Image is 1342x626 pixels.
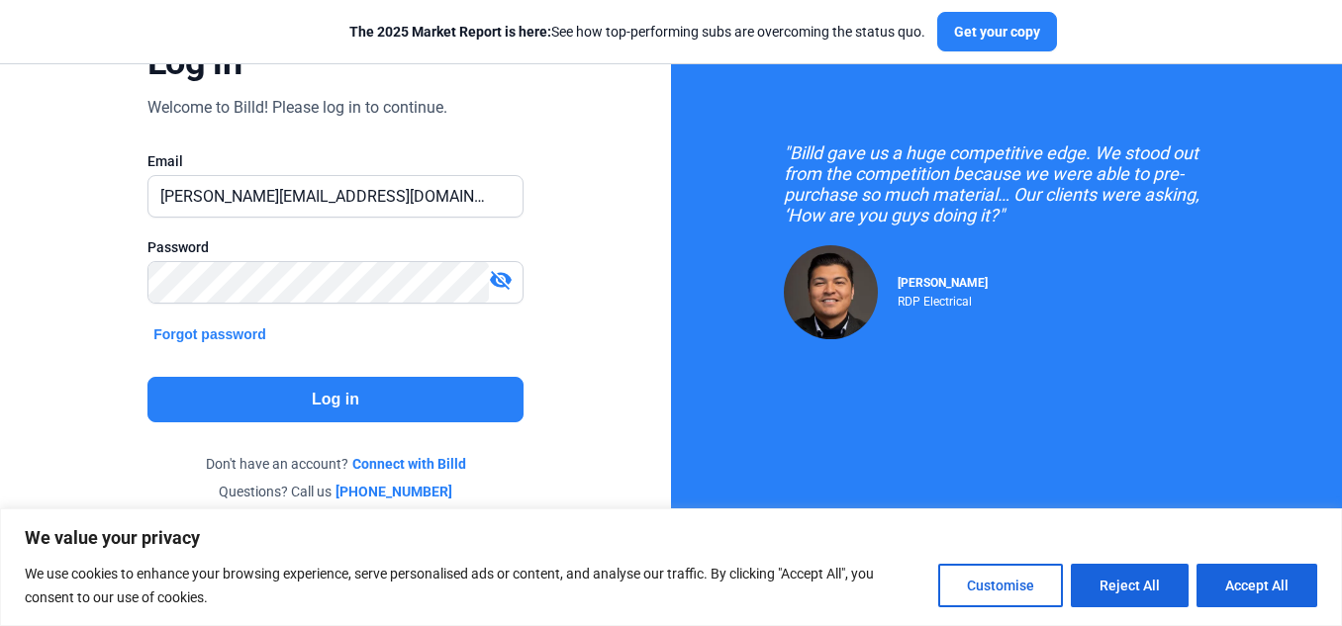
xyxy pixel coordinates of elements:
p: We use cookies to enhance your browsing experience, serve personalised ads or content, and analys... [25,562,923,609]
button: Forgot password [147,323,272,345]
div: See how top-performing subs are overcoming the status quo. [349,22,925,42]
div: Email [147,151,524,171]
a: [PHONE_NUMBER] [335,482,452,501]
button: Get your copy [937,12,1057,51]
div: RDP Electrical [898,290,988,309]
div: "Billd gave us a huge competitive edge. We stood out from the competition because we were able to... [784,142,1229,225]
div: Welcome to Billd! Please log in to continue. [147,96,447,120]
button: Accept All [1197,564,1317,607]
button: Reject All [1071,564,1189,607]
button: Customise [938,564,1063,607]
span: The 2025 Market Report is here: [349,24,551,40]
div: Don't have an account? [147,454,524,474]
span: [PERSON_NAME] [898,276,988,290]
div: Password [147,237,524,257]
button: Log in [147,377,524,422]
a: Connect with Billd [352,454,466,474]
mat-icon: visibility_off [489,268,513,292]
div: Questions? Call us [147,482,524,501]
p: We value your privacy [25,526,1317,550]
img: Raul Pacheco [784,245,878,339]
